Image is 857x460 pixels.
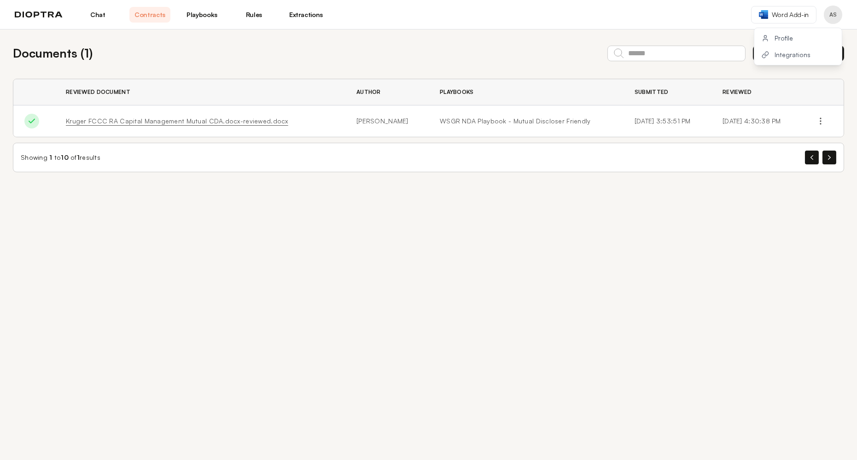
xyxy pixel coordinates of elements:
[822,151,836,164] button: Next
[624,105,711,137] td: [DATE] 3:53:51 PM
[772,10,809,19] span: Word Add-in
[805,151,819,164] button: Previous
[345,79,429,105] th: Author
[759,10,768,19] img: word
[129,7,170,23] a: Contracts
[711,105,802,137] td: [DATE] 4:30:38 PM
[345,105,429,137] td: [PERSON_NAME]
[233,7,274,23] a: Rules
[711,79,802,105] th: Reviewed
[754,30,842,47] button: Profile
[751,6,816,23] a: Word Add-in
[66,117,288,125] a: Kruger FCCC RA Capital Management Mutual CDA.docx-reviewed.docx
[55,79,345,105] th: Reviewed Document
[24,114,39,128] img: Done
[429,79,624,105] th: Playbooks
[49,153,52,161] span: 1
[13,44,93,62] h2: Documents ( 1 )
[440,116,612,126] a: WSGR NDA Playbook - Mutual Discloser Friendly
[753,46,844,61] button: Review New Document
[77,153,80,161] span: 1
[286,7,326,23] a: Extractions
[824,6,842,24] button: Profile menu
[21,153,100,162] div: Showing to of results
[61,153,69,161] span: 10
[754,47,842,63] button: Integrations
[15,12,63,18] img: logo
[624,79,711,105] th: Submitted
[181,7,222,23] a: Playbooks
[77,7,118,23] a: Chat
